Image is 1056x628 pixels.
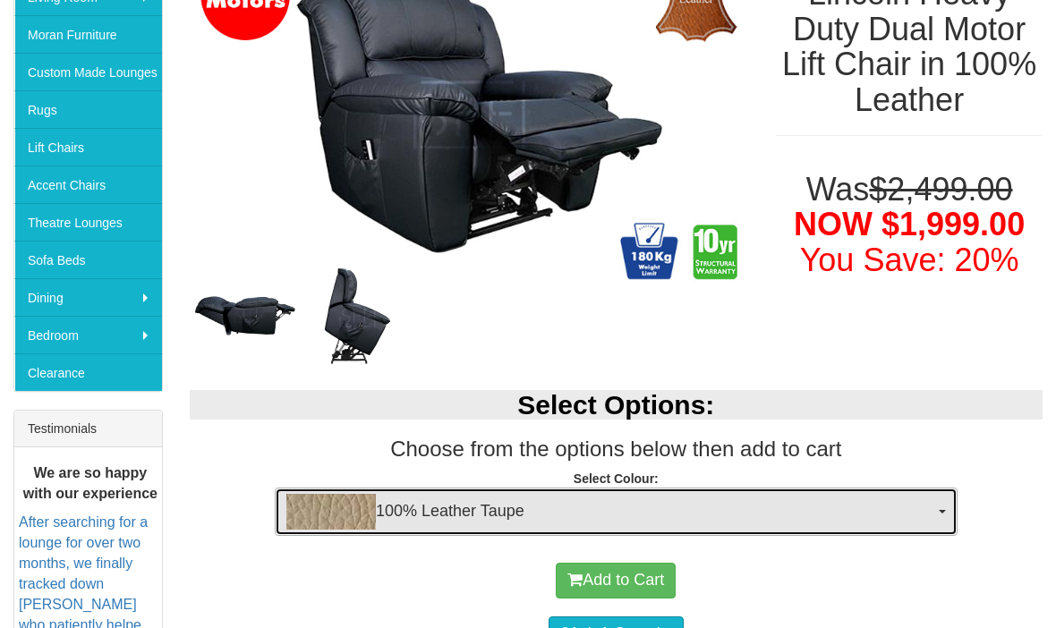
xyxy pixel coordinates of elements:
[14,53,162,90] a: Custom Made Lounges
[190,437,1043,461] h3: Choose from the options below then add to cart
[574,471,659,486] strong: Select Colour:
[556,563,676,598] button: Add to Cart
[14,353,162,391] a: Clearance
[14,278,162,316] a: Dining
[14,203,162,241] a: Theatre Lounges
[275,488,958,536] button: 100% Leather Taupe100% Leather Taupe
[286,494,934,530] span: 100% Leather Taupe
[14,165,162,203] a: Accent Chairs
[23,465,158,501] b: We are so happy with our experience
[869,171,1012,208] del: $2,499.00
[286,494,376,530] img: 100% Leather Taupe
[776,172,1043,278] h1: Was
[14,90,162,128] a: Rugs
[794,206,1025,242] span: NOW $1,999.00
[14,128,162,165] a: Lift Chairs
[14,411,162,447] div: Testimonials
[14,15,162,53] a: Moran Furniture
[800,242,1019,278] font: You Save: 20%
[517,390,714,420] b: Select Options:
[14,316,162,353] a: Bedroom
[14,241,162,278] a: Sofa Beds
